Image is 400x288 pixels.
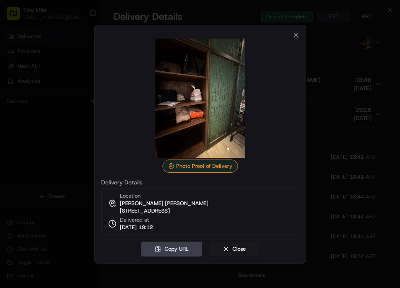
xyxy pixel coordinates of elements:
a: Powered byPylon [58,140,100,147]
label: Delivery Details [101,179,299,185]
img: Nash [8,8,25,25]
span: Location [120,192,141,200]
button: Copy URL [141,242,202,257]
span: [DATE] 19:12 [120,224,153,231]
p: Welcome 👋 [8,33,151,46]
span: [STREET_ADDRESS] [120,207,170,215]
a: 💻API Documentation [67,117,136,132]
span: Knowledge Base [17,120,63,128]
input: Clear [22,53,137,62]
button: Close [209,242,259,257]
div: 💻 [70,121,77,128]
span: [PERSON_NAME] [PERSON_NAME] [120,200,208,207]
a: 📗Knowledge Base [5,117,67,132]
div: Start new chat [28,79,136,87]
div: 📗 [8,121,15,128]
img: 1736555255976-a54dd68f-1ca7-489b-9aae-adbdc363a1c4 [8,79,23,94]
button: Start new chat [141,82,151,92]
span: API Documentation [78,120,133,128]
img: photo_proof_of_delivery image [141,39,260,158]
span: Pylon [82,140,100,147]
div: Photo Proof of Delivery [162,160,238,173]
div: We're available if you need us! [28,87,105,94]
span: Delivered at [120,216,153,224]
